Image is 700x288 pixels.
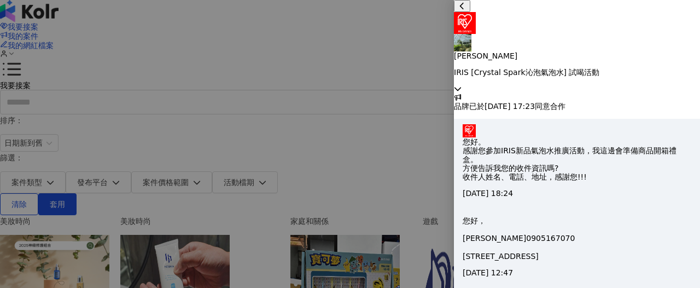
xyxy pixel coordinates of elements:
[463,137,691,181] p: 您好。 感謝您參加IRIS新品氣泡水推廣活動，我這邊會準備商品開箱禮盒。 方便告訴我您的收件資訊嗎? 收件人姓名、電話、地址，感謝您!!!
[454,51,700,60] p: [PERSON_NAME]
[463,189,691,198] p: [DATE] 18:24
[463,268,575,277] p: [DATE] 12:47
[454,68,700,77] p: IRIS [Crystal Spark沁泡氣泡水] 試喝活動
[463,124,476,137] img: KOL Avatar
[463,216,575,260] p: 您好， [PERSON_NAME]0905167070 [STREET_ADDRESS]
[454,34,471,51] img: KOL Avatar
[454,102,700,111] p: 品牌已於[DATE] 17:23同意合作
[454,12,476,34] img: KOL Avatar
